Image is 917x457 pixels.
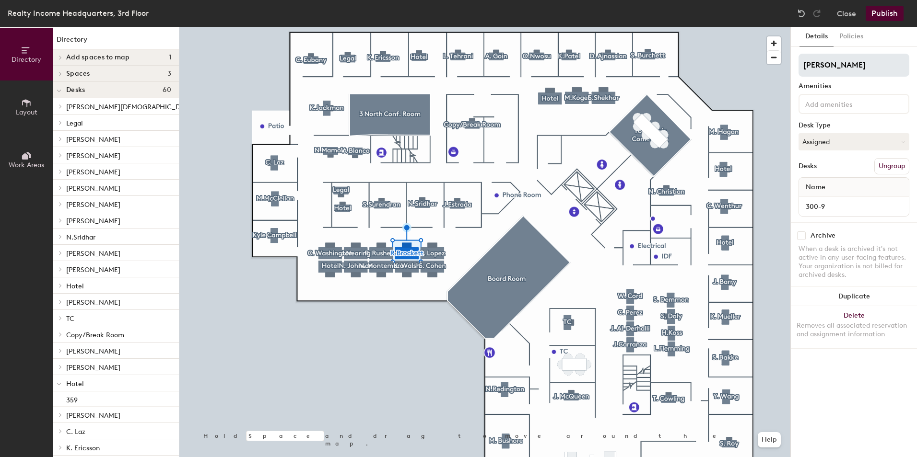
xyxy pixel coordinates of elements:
span: [PERSON_NAME] [66,250,120,258]
span: 1 [169,54,171,61]
span: [PERSON_NAME] [66,298,120,307]
span: [PERSON_NAME] [66,266,120,274]
button: Ungroup [874,158,909,174]
button: Assigned [799,133,909,150]
div: Amenities [799,82,909,90]
span: 3 [167,70,171,78]
span: [PERSON_NAME] [66,364,120,372]
input: Add amenities [803,98,890,109]
p: 359 [66,393,78,404]
span: [PERSON_NAME] [66,136,120,144]
div: When a desk is archived it's not active in any user-facing features. Your organization is not bil... [799,245,909,279]
span: Directory [12,56,41,64]
button: DeleteRemoves all associated reservation and assignment information [791,306,917,348]
input: Unnamed desk [801,200,907,213]
span: [PERSON_NAME] [66,168,120,176]
div: Removes all associated reservation and assignment information [797,321,911,339]
button: Publish [866,6,904,21]
button: Close [837,6,856,21]
span: [PERSON_NAME] [66,152,120,160]
img: Redo [812,9,822,18]
button: Duplicate [791,287,917,306]
img: Undo [797,9,806,18]
span: [PERSON_NAME] [66,411,120,420]
span: N.Sridhar [66,233,95,241]
div: Desks [799,162,817,170]
div: Desk Type [799,122,909,129]
span: Hotel [66,282,84,290]
span: [PERSON_NAME] [66,217,120,225]
span: Layout [16,108,37,116]
span: [PERSON_NAME] [66,201,120,209]
span: Name [801,179,830,196]
span: TC [66,315,74,323]
span: Hotel [66,380,84,388]
span: 60 [163,86,171,94]
h1: Directory [53,34,179,49]
button: Details [799,27,834,46]
span: Desks [66,86,85,94]
span: K. Ericsson [66,444,100,452]
div: Archive [811,232,835,240]
div: Realty Income Headquarters, 3rd Floor [8,7,149,19]
button: Help [758,432,781,447]
span: Copy/Break Room [66,331,124,339]
span: [PERSON_NAME] [66,347,120,355]
button: Policies [834,27,869,46]
span: Legal [66,119,83,127]
span: [PERSON_NAME] [66,184,120,193]
span: C. Laz [66,428,85,436]
span: Add spaces to map [66,54,130,61]
span: Work Areas [9,161,44,169]
span: Spaces [66,70,90,78]
span: [PERSON_NAME][DEMOGRAPHIC_DATA] [66,103,194,111]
